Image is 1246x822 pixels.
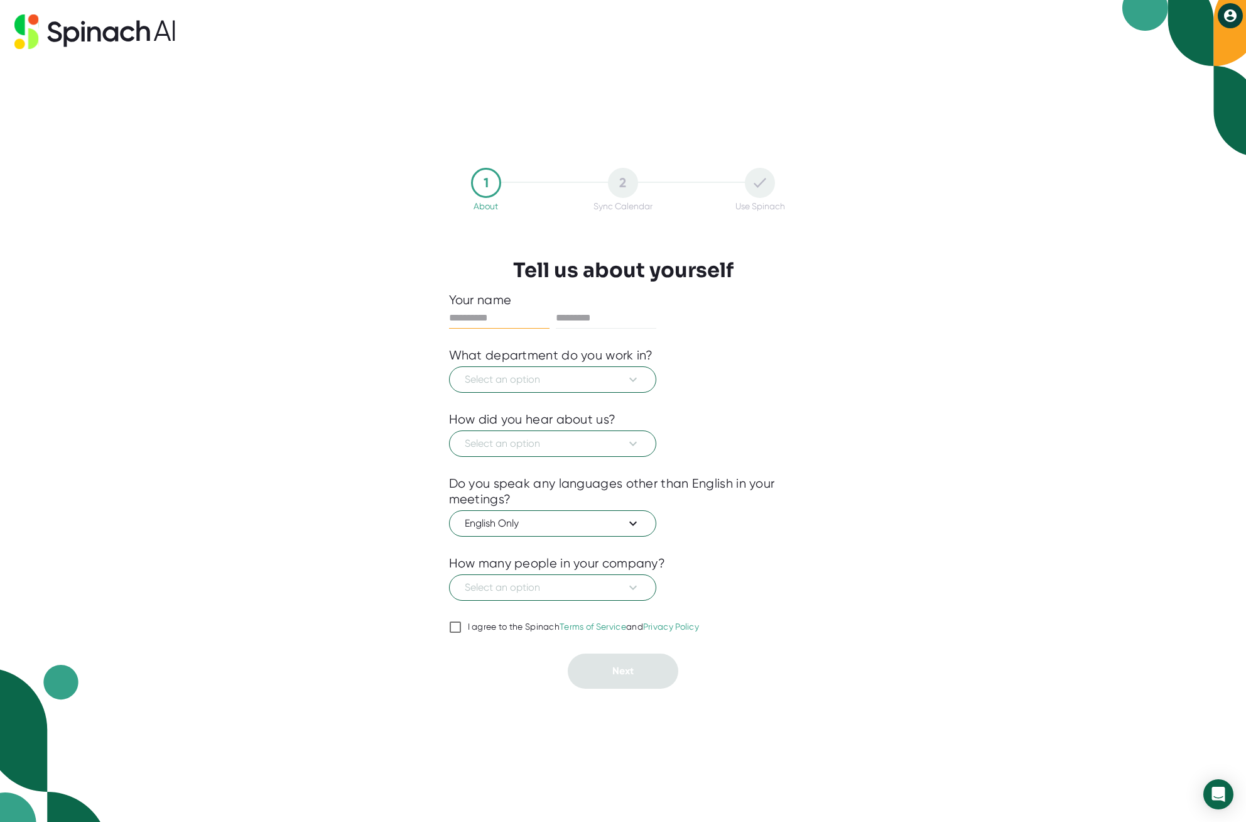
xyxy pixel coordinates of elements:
span: Select an option [465,372,641,387]
div: Sync Calendar [593,201,653,211]
div: I agree to the Spinach and [468,622,700,633]
a: Privacy Policy [643,622,699,632]
div: Your name [449,292,798,308]
div: Use Spinach [735,201,785,211]
a: Terms of Service [560,622,626,632]
button: Select an option [449,366,656,393]
button: Select an option [449,574,656,601]
div: What department do you work in? [449,348,653,363]
div: About [474,201,498,211]
span: Select an option [465,580,641,595]
div: How did you hear about us? [449,412,616,427]
span: Select an option [465,436,641,451]
div: How many people in your company? [449,556,666,571]
span: Next [612,665,634,677]
button: English Only [449,510,656,537]
span: English Only [465,516,641,531]
div: Open Intercom Messenger [1203,779,1233,809]
button: Select an option [449,430,656,457]
div: 2 [608,168,638,198]
div: 1 [471,168,501,198]
h3: Tell us about yourself [513,258,734,282]
div: Do you speak any languages other than English in your meetings? [449,476,798,507]
button: Next [568,654,678,689]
